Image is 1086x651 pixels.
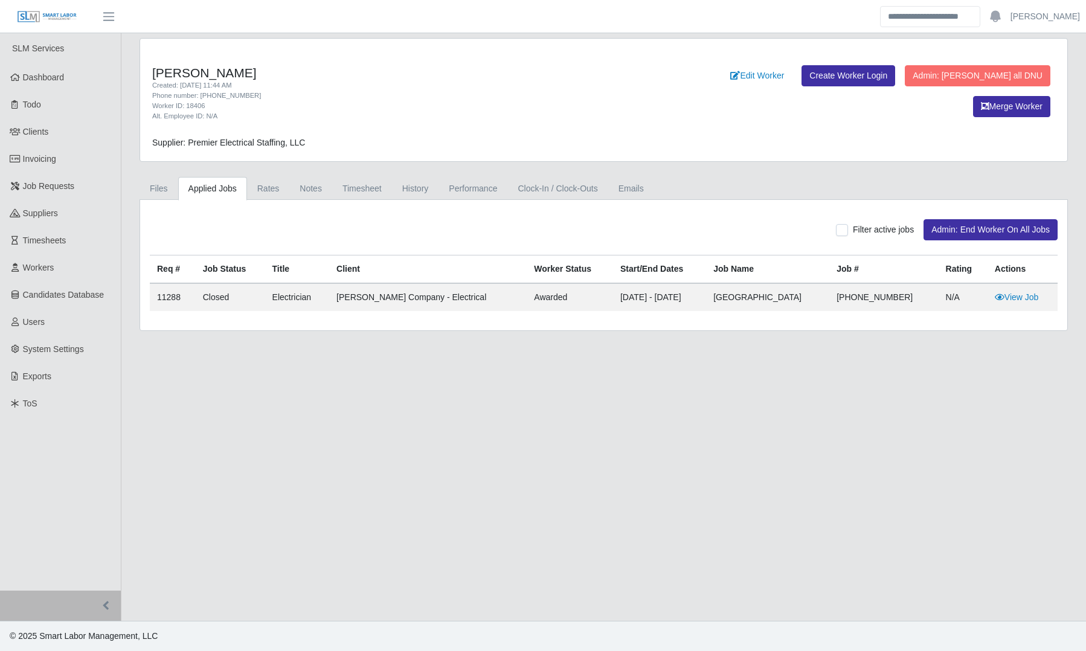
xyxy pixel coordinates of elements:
span: System Settings [23,344,84,354]
button: Admin: [PERSON_NAME] all DNU [905,65,1050,86]
a: Rates [247,177,290,200]
span: Clients [23,127,49,136]
th: Title [265,255,330,284]
a: View Job [995,292,1039,302]
th: Client [329,255,527,284]
a: Create Worker Login [802,65,895,86]
span: ToS [23,399,37,408]
a: Timesheet [332,177,392,200]
td: awarded [527,283,613,311]
span: Candidates Database [23,290,104,300]
td: N/A [939,283,988,311]
a: [PERSON_NAME] [1010,10,1080,23]
span: © 2025 Smart Labor Management, LLC [10,631,158,641]
button: Admin: End Worker On All Jobs [924,219,1058,240]
td: Electrician [265,283,330,311]
span: Dashboard [23,72,65,82]
input: Search [880,6,980,27]
a: Performance [439,177,507,200]
span: Todo [23,100,41,109]
th: Rating [939,255,988,284]
td: Closed [196,283,265,311]
span: Supplier: Premier Electrical Staffing, LLC [152,138,305,147]
button: Merge Worker [973,96,1050,117]
span: Timesheets [23,236,66,245]
td: [DATE] - [DATE] [613,283,706,311]
div: Alt. Employee ID: N/A [152,111,672,121]
a: Applied Jobs [178,177,247,200]
div: Worker ID: 18406 [152,101,672,111]
td: [PHONE_NUMBER] [829,283,938,311]
span: Users [23,317,45,327]
th: Worker Status [527,255,613,284]
a: History [392,177,439,200]
td: [GEOGRAPHIC_DATA] [706,283,829,311]
th: Job Name [706,255,829,284]
span: Exports [23,371,51,381]
img: SLM Logo [17,10,77,24]
div: Created: [DATE] 11:44 AM [152,80,672,91]
a: Notes [289,177,332,200]
span: SLM Services [12,43,64,53]
a: Emails [608,177,654,200]
td: 11288 [150,283,196,311]
span: Invoicing [23,154,56,164]
th: Start/End Dates [613,255,706,284]
span: Job Requests [23,181,75,191]
span: Workers [23,263,54,272]
a: Clock-In / Clock-Outs [507,177,608,200]
div: Phone number: [PHONE_NUMBER] [152,91,672,101]
td: [PERSON_NAME] Company - Electrical [329,283,527,311]
a: Edit Worker [722,65,792,86]
th: Actions [988,255,1058,284]
span: Filter active jobs [853,225,914,234]
h4: [PERSON_NAME] [152,65,672,80]
th: Job # [829,255,938,284]
th: Job Status [196,255,265,284]
span: Suppliers [23,208,58,218]
a: Files [140,177,178,200]
th: Req # [150,255,196,284]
